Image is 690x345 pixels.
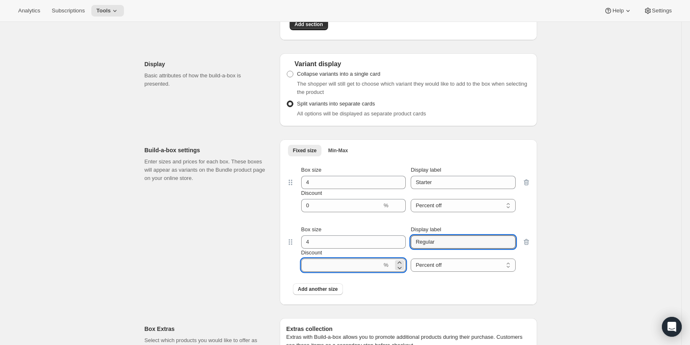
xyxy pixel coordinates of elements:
span: Settings [652,7,672,14]
span: Display label [411,167,441,173]
p: Basic attributes of how the build-a-box is presented. [145,72,266,88]
span: Box size [301,226,321,232]
input: Display label [411,235,515,249]
span: Collapse variants into a single card [297,71,381,77]
button: Analytics [13,5,45,17]
input: Display label [411,176,515,189]
button: Tools [91,5,124,17]
span: The shopper will still get to choose which variant they would like to add to the box when selecti... [297,81,527,95]
button: Settings [639,5,677,17]
div: Open Intercom Messenger [662,317,682,337]
span: Discount [301,249,322,256]
span: Split variants into separate cards [297,101,375,107]
span: Fixed size [293,147,316,154]
span: % [384,262,389,268]
span: Display label [411,226,441,232]
h2: Display [145,60,266,68]
span: Min-Max [328,147,348,154]
button: Help [599,5,637,17]
span: Add section [295,21,323,28]
span: Analytics [18,7,40,14]
span: Add another size [298,286,338,292]
span: Subscriptions [52,7,85,14]
span: All options will be displayed as separate product cards [297,110,426,117]
h2: Build-a-box settings [145,146,266,154]
p: Enter sizes and prices for each box. These boxes will appear as variants on the Bundle product pa... [145,158,266,182]
span: Help [612,7,623,14]
span: % [384,202,389,208]
button: Add section [290,19,328,30]
div: Variant display [286,60,531,68]
h6: Extras collection [286,325,531,333]
span: Box size [301,167,321,173]
span: Tools [96,7,111,14]
input: Box size [301,176,393,189]
span: Discount [301,190,322,196]
h2: Box Extras [145,325,266,333]
button: Add another size [293,283,343,295]
input: Box size [301,235,393,249]
button: Subscriptions [47,5,90,17]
